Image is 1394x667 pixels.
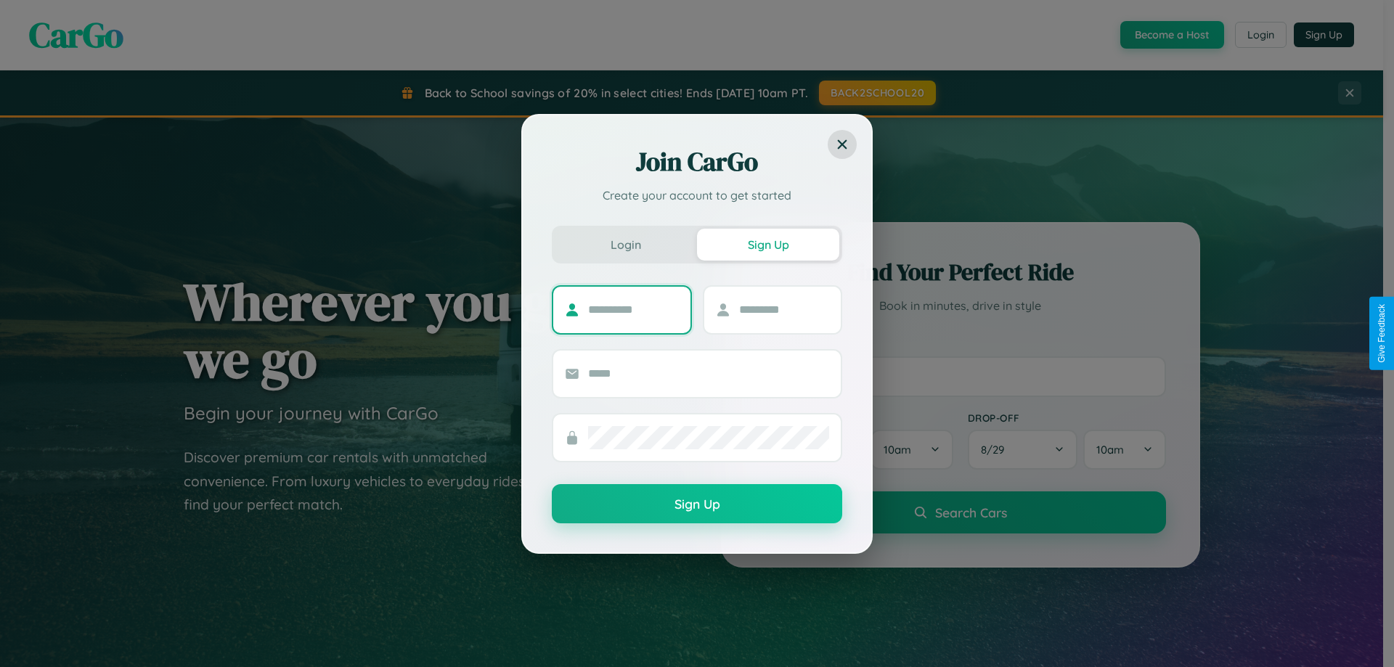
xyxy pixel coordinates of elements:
[552,484,842,523] button: Sign Up
[697,229,839,261] button: Sign Up
[1377,304,1387,363] div: Give Feedback
[552,144,842,179] h2: Join CarGo
[552,187,842,204] p: Create your account to get started
[555,229,697,261] button: Login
